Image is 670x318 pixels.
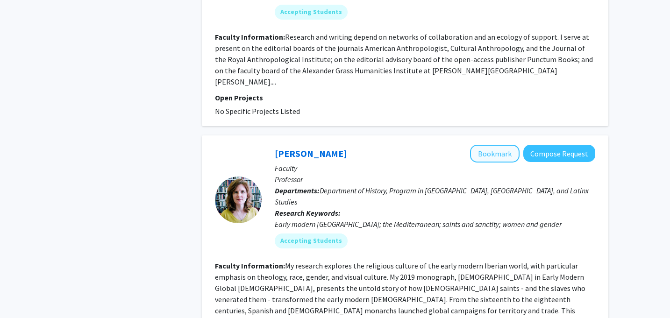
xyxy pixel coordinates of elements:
[275,208,341,218] b: Research Keywords:
[523,145,595,162] button: Compose Request to Erin Rowe
[275,233,348,248] mat-chip: Accepting Students
[275,148,347,159] a: [PERSON_NAME]
[275,163,595,174] p: Faculty
[470,145,520,163] button: Add Erin Rowe to Bookmarks
[215,92,595,103] p: Open Projects
[275,186,589,206] span: Department of History, Program in [GEOGRAPHIC_DATA], [GEOGRAPHIC_DATA], and Latinx Studies
[275,219,595,230] div: Early modern [GEOGRAPHIC_DATA]; the Mediterranean; saints and sanctity; women and gender
[275,174,595,185] p: Professor
[275,186,320,195] b: Departments:
[215,106,300,116] span: No Specific Projects Listed
[215,32,285,42] b: Faculty Information:
[275,5,348,20] mat-chip: Accepting Students
[215,32,593,86] fg-read-more: Research and writing depend on networks of collaboration and an ecology of support. I serve at pr...
[7,276,40,311] iframe: Chat
[215,261,285,270] b: Faculty Information:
